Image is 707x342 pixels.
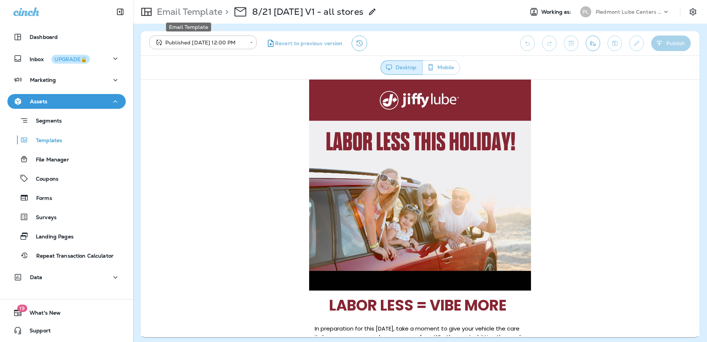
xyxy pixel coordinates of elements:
[7,151,126,167] button: File Manager
[7,132,126,148] button: Templates
[7,30,126,44] button: Dashboard
[7,51,126,66] button: InboxUPGRADE🔒
[263,36,346,51] button: Revert to previous version
[275,40,343,47] span: Revert to previous version
[686,5,700,19] button: Settings
[7,305,126,320] button: 19What's New
[28,157,69,164] p: File Manager
[352,36,367,51] button: View Changelog
[51,55,90,64] button: UPGRADE🔒
[7,73,126,87] button: Marketing
[7,248,126,263] button: Repeat Transaction Calculator
[155,39,245,46] div: Published [DATE] 12:00 PM
[110,4,131,19] button: Collapse Sidebar
[28,118,62,125] p: Segments
[189,215,366,236] span: LABOR LESS = VIBE MORE
[22,328,51,336] span: Support
[580,6,591,17] div: PL
[17,305,27,312] span: 19
[541,9,573,15] span: Working as:
[30,34,58,40] p: Dashboard
[7,209,126,225] button: Surveys
[586,36,600,51] button: Send test email
[28,214,57,221] p: Surveys
[28,234,74,241] p: Landing Pages
[252,6,363,17] div: 8/21 LABOR DAY V1 - all stores
[7,323,126,338] button: Support
[7,171,126,186] button: Coupons
[30,55,90,63] p: Inbox
[30,274,43,280] p: Data
[30,98,47,104] p: Assets
[380,60,423,75] button: Desktop
[422,60,460,75] button: Mobile
[7,113,126,128] button: Segments
[28,137,62,144] p: Templates
[596,9,662,15] p: Piedmont Lube Centers LLC
[29,253,114,260] p: Repeat Transaction Calculator
[29,195,52,202] p: Forms
[30,77,56,83] p: Marketing
[7,190,126,205] button: Forms
[28,176,58,183] p: Coupons
[7,94,126,109] button: Assets
[54,57,87,62] div: UPGRADE🔒
[252,6,363,17] p: 8/21 [DATE] V1 - all stores
[7,228,126,244] button: Landing Pages
[22,310,61,319] span: What's New
[174,245,380,278] span: In preparation for this [DATE], take a moment to give your vehicle the care it deserves, so you c...
[154,6,222,17] p: Email Template
[7,270,126,285] button: Data
[222,6,229,17] p: >
[166,23,211,31] div: Email Template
